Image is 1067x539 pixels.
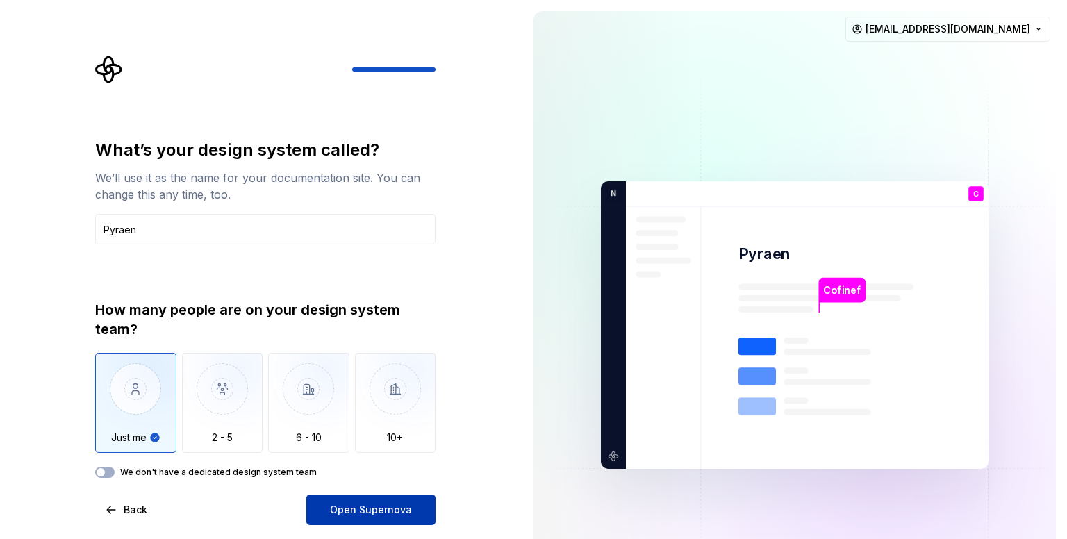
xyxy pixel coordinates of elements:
[330,503,412,517] span: Open Supernova
[120,467,317,478] label: We don't have a dedicated design system team
[95,495,159,525] button: Back
[973,190,979,198] p: C
[95,300,436,339] div: How many people are on your design system team?
[95,56,123,83] svg: Supernova Logo
[738,244,791,264] p: Pyraen
[95,214,436,244] input: Design system name
[95,139,436,161] div: What’s your design system called?
[306,495,436,525] button: Open Supernova
[866,22,1030,36] span: [EMAIL_ADDRESS][DOMAIN_NAME]
[845,17,1050,42] button: [EMAIL_ADDRESS][DOMAIN_NAME]
[95,169,436,203] div: We’ll use it as the name for your documentation site. You can change this any time, too.
[124,503,147,517] span: Back
[823,283,861,298] p: Cofinef
[606,188,616,200] p: N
